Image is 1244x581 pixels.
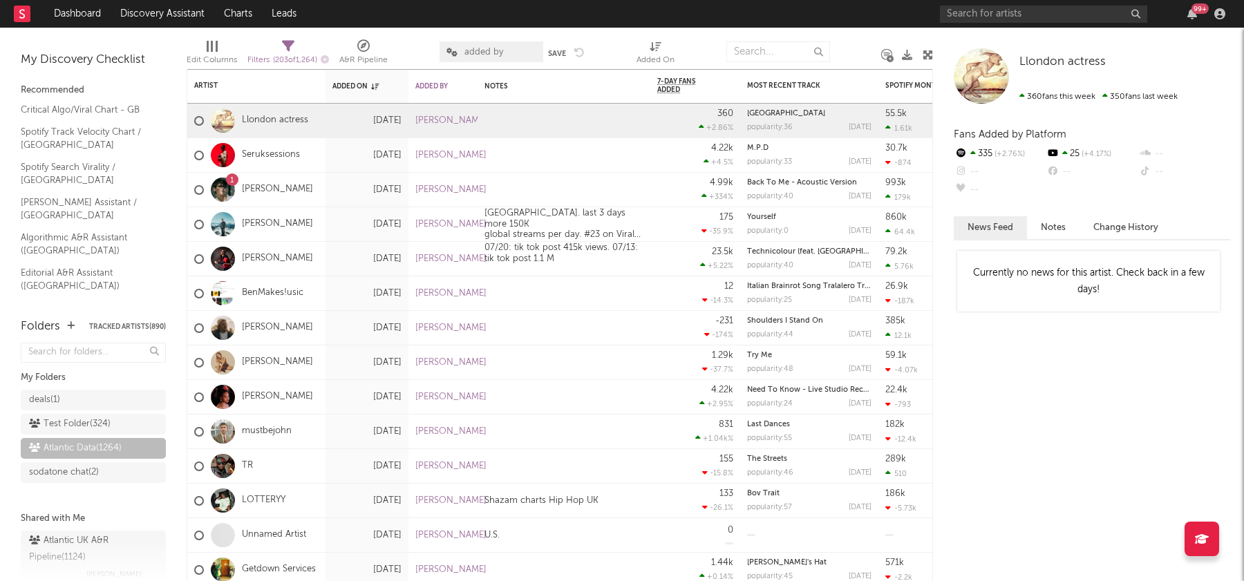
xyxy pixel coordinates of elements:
[478,530,507,541] div: U.S.
[747,365,793,373] div: popularity: 48
[747,352,772,359] a: Try Me
[21,370,166,386] div: My Folders
[885,144,907,153] div: 30.7k
[247,52,329,69] div: Filters
[715,316,733,325] div: -231
[29,464,99,481] div: sodatone chat ( 2 )
[747,110,825,117] a: [GEOGRAPHIC_DATA]
[747,213,776,221] a: Yourself
[415,323,487,334] div: [PERSON_NAME]
[885,365,918,374] div: -4.07k
[849,158,871,166] div: [DATE]
[885,158,912,167] div: -874
[711,385,733,394] div: 4.22k
[657,77,713,94] span: 7-Day Fans Added
[1027,216,1080,239] button: Notes
[415,288,487,299] div: [PERSON_NAME]
[332,493,402,509] div: [DATE]
[1080,151,1111,158] span: +4.17 %
[849,262,871,269] div: [DATE]
[21,82,166,99] div: Recommended
[242,495,285,506] a: LOTTERYY
[885,247,907,256] div: 79.2k
[637,35,675,75] div: Added On
[29,533,154,566] div: Atlantic UK A&R Pipeline ( 1124 )
[885,385,907,394] div: 22.4k
[717,109,733,118] div: 360
[747,400,793,408] div: popularity: 24
[957,251,1220,312] div: Currently no news for this artist. Check back in a few days!
[415,530,487,541] div: [PERSON_NAME]
[885,282,908,291] div: 26.9k
[885,213,907,222] div: 860k
[885,504,916,513] div: -5.73k
[747,386,871,394] div: Need To Know - Live Studio Recording
[484,82,623,91] div: Notes
[574,46,585,58] button: Undo the changes to the current view.
[21,390,166,410] a: deals(1)
[637,52,675,68] div: Added On
[332,527,402,544] div: [DATE]
[1019,56,1106,68] span: Llondon actress
[699,123,733,132] div: +2.86 %
[332,423,402,440] div: [DATE]
[885,296,914,305] div: -187k
[695,434,733,443] div: +1.04k %
[885,178,906,187] div: 993k
[747,124,793,131] div: popularity: 36
[242,287,303,299] a: BenMakes!usic
[339,52,388,68] div: A&R Pipeline
[702,365,733,374] div: -37.7 %
[849,193,871,200] div: [DATE]
[885,331,912,340] div: 12.1k
[885,435,916,444] div: -12.4k
[704,330,733,339] div: -174 %
[747,248,898,256] a: Technicolour (feat. [GEOGRAPHIC_DATA])
[29,416,111,432] div: Test Folder ( 324 )
[885,455,906,464] div: 289k
[415,392,487,403] div: [PERSON_NAME]
[747,144,871,152] div: M.P.D
[747,110,871,117] div: moscow
[332,320,402,336] div: [DATE]
[747,158,792,166] div: popularity: 33
[849,124,871,131] div: [DATE]
[747,283,881,290] a: Italian Brainrot Song Tralalero Tralala
[849,331,871,339] div: [DATE]
[548,50,566,57] button: Save
[242,460,253,472] a: TR
[1191,3,1209,14] div: 99 +
[849,504,871,511] div: [DATE]
[332,82,381,91] div: Added On
[747,352,871,359] div: Try Me
[415,150,487,161] div: [PERSON_NAME]
[992,151,1025,158] span: +2.76 %
[194,82,298,90] div: Artist
[747,82,851,90] div: Most Recent Track
[747,193,793,200] div: popularity: 40
[885,124,912,133] div: 1.61k
[747,283,871,290] div: Italian Brainrot Song Tralalero Tralala
[747,421,871,428] div: Last Dances
[885,262,914,271] div: 5.76k
[849,573,871,580] div: [DATE]
[242,391,313,403] a: [PERSON_NAME]
[332,113,402,129] div: [DATE]
[747,421,790,428] a: Last Dances
[29,440,122,457] div: Atlantic Data ( 1264 )
[701,192,733,201] div: +334 %
[464,48,503,57] span: added by
[247,35,329,75] div: Filters(203 of 1,264)
[21,102,152,117] a: Critical Algo/Viral Chart - GB
[332,562,402,578] div: [DATE]
[747,317,871,325] div: Shoulders I Stand On
[747,248,871,256] div: Technicolour (feat. Ragdoll)
[1046,145,1138,163] div: 25
[885,420,905,429] div: 182k
[719,420,733,429] div: 831
[885,351,907,360] div: 59.1k
[242,322,313,334] a: [PERSON_NAME]
[21,414,166,435] a: Test Folder(324)
[747,559,827,566] a: [PERSON_NAME]'s Hat
[415,82,450,91] div: Added By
